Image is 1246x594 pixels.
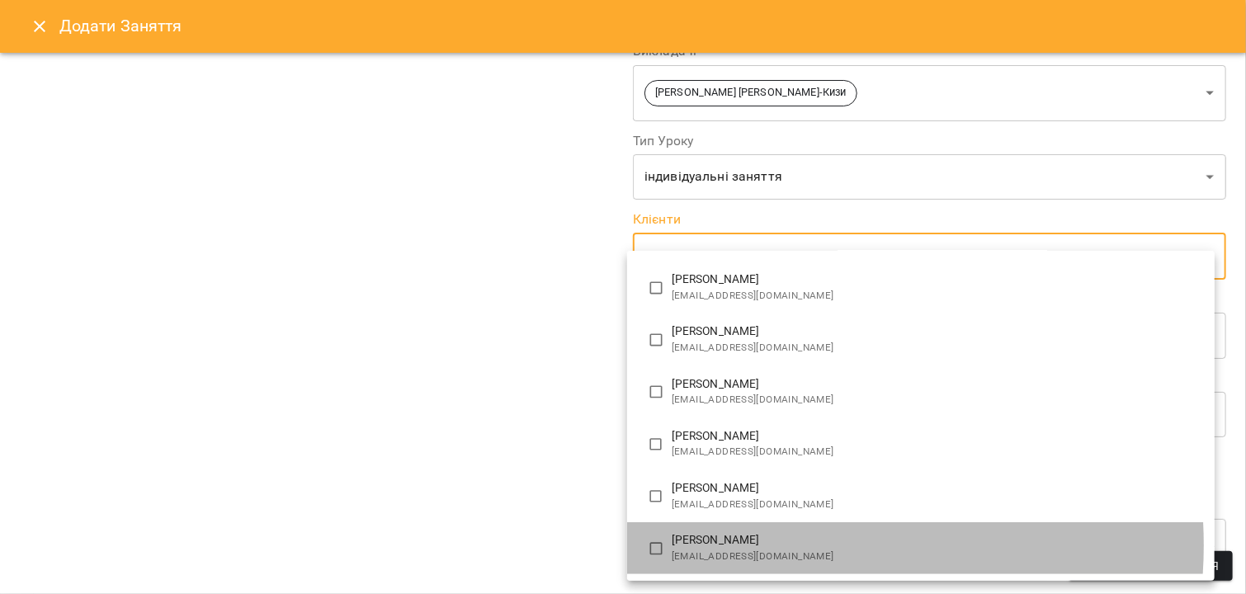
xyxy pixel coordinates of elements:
span: [EMAIL_ADDRESS][DOMAIN_NAME] [672,497,1201,513]
span: [EMAIL_ADDRESS][DOMAIN_NAME] [672,444,1201,460]
p: [PERSON_NAME] [672,376,1201,393]
span: [EMAIL_ADDRESS][DOMAIN_NAME] [672,288,1201,304]
p: [PERSON_NAME] [672,480,1201,497]
p: [PERSON_NAME] [672,428,1201,445]
span: [EMAIL_ADDRESS][DOMAIN_NAME] [672,340,1201,356]
p: [PERSON_NAME] [672,532,1201,549]
span: [EMAIL_ADDRESS][DOMAIN_NAME] [672,549,1201,565]
p: [PERSON_NAME] [672,323,1201,340]
p: [PERSON_NAME] [672,271,1201,288]
span: [EMAIL_ADDRESS][DOMAIN_NAME] [672,392,1201,408]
